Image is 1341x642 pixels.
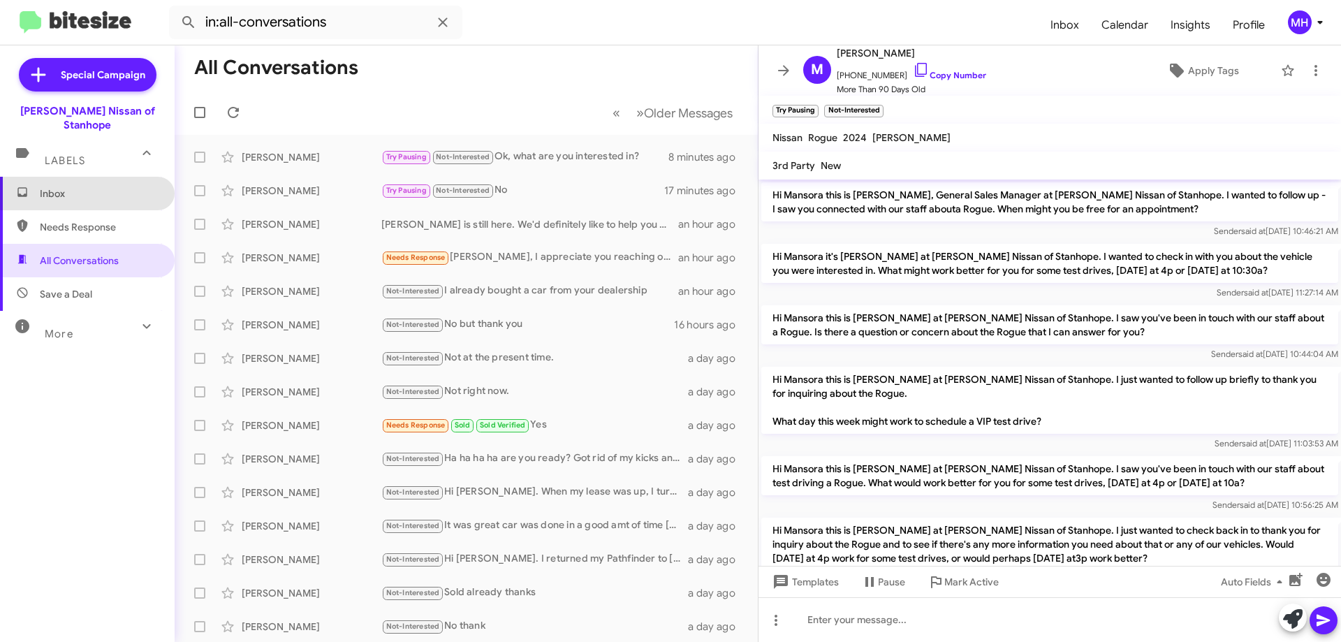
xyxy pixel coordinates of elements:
[242,351,381,365] div: [PERSON_NAME]
[1090,5,1159,45] a: Calendar
[436,186,490,195] span: Not-Interested
[386,454,440,463] span: Not-Interested
[480,421,526,430] span: Sold Verified
[45,328,73,340] span: More
[381,384,688,400] div: Not right now.
[242,150,381,164] div: [PERSON_NAME]
[194,57,358,79] h1: All Conversations
[1212,499,1338,510] span: Sender [DATE] 10:56:25 AM
[381,350,688,366] div: Not at the present time.
[242,385,381,399] div: [PERSON_NAME]
[878,569,905,594] span: Pause
[386,186,427,195] span: Try Pausing
[1211,349,1338,359] span: Sender [DATE] 10:44:04 AM
[386,622,440,631] span: Not-Interested
[386,421,446,430] span: Needs Response
[386,152,427,161] span: Try Pausing
[242,519,381,533] div: [PERSON_NAME]
[761,456,1338,495] p: Hi Mansora this is [PERSON_NAME] at [PERSON_NAME] Nissan of Stanhope. I saw you've been in touch ...
[770,569,839,594] span: Templates
[381,182,664,198] div: No
[1244,287,1268,298] span: said at
[772,105,819,117] small: Try Pausing
[1214,226,1338,236] span: Sender [DATE] 10:46:21 AM
[1241,226,1266,236] span: said at
[242,217,381,231] div: [PERSON_NAME]
[381,149,668,165] div: Ok, what are you interested in?
[636,104,644,122] span: »
[678,251,747,265] div: an hour ago
[761,244,1338,283] p: Hi Mansora it's [PERSON_NAME] at [PERSON_NAME] Nissan of Stanhope. I wanted to check in with you ...
[604,99,629,127] button: Previous
[386,320,440,329] span: Not-Interested
[837,82,986,96] span: More Than 90 Days Old
[605,99,741,127] nav: Page navigation example
[1242,438,1266,448] span: said at
[772,131,803,144] span: Nissan
[1217,287,1338,298] span: Sender [DATE] 11:27:14 AM
[1210,569,1299,594] button: Auto Fields
[1240,499,1264,510] span: said at
[381,217,678,231] div: [PERSON_NAME] is still here. We'd definitely like to help you out of the Rogue if you're not happ...
[242,620,381,634] div: [PERSON_NAME]
[811,59,823,81] span: M
[1188,58,1239,83] span: Apply Tags
[381,249,678,265] div: [PERSON_NAME], I appreciate you reaching out but I didn't ask about a new car but did respond to ...
[242,184,381,198] div: [PERSON_NAME]
[674,318,747,332] div: 16 hours ago
[688,452,747,466] div: a day ago
[242,486,381,499] div: [PERSON_NAME]
[761,305,1338,344] p: Hi Mansora this is [PERSON_NAME] at [PERSON_NAME] Nissan of Stanhope. I saw you've been in touch ...
[1288,10,1312,34] div: MH
[242,452,381,466] div: [PERSON_NAME]
[872,131,951,144] span: [PERSON_NAME]
[850,569,916,594] button: Pause
[688,586,747,600] div: a day ago
[1221,569,1288,594] span: Auto Fields
[40,254,119,268] span: All Conversations
[242,318,381,332] div: [PERSON_NAME]
[386,488,440,497] span: Not-Interested
[381,518,688,534] div: It was great car was done in a good amt of time [PERSON_NAME] was great keeping me up to date whe...
[242,251,381,265] div: [PERSON_NAME]
[688,385,747,399] div: a day ago
[678,284,747,298] div: an hour ago
[761,182,1338,221] p: Hi Mansora this is [PERSON_NAME], General Sales Manager at [PERSON_NAME] Nissan of Stanhope. I wa...
[455,421,471,430] span: Sold
[688,351,747,365] div: a day ago
[1159,5,1222,45] span: Insights
[386,286,440,296] span: Not-Interested
[1131,58,1274,83] button: Apply Tags
[1238,349,1263,359] span: said at
[381,417,688,433] div: Yes
[688,519,747,533] div: a day ago
[40,187,159,200] span: Inbox
[913,70,986,80] a: Copy Number
[386,588,440,597] span: Not-Interested
[761,367,1338,434] p: Hi Mansora this is [PERSON_NAME] at [PERSON_NAME] Nissan of Stanhope. I just wanted to follow up ...
[242,284,381,298] div: [PERSON_NAME]
[242,586,381,600] div: [PERSON_NAME]
[759,569,850,594] button: Templates
[381,484,688,500] div: Hi [PERSON_NAME]. When my lease was up, I turned the rogue back in.
[688,486,747,499] div: a day ago
[386,387,440,396] span: Not-Interested
[761,518,1338,571] p: Hi Mansora this is [PERSON_NAME] at [PERSON_NAME] Nissan of Stanhope. I just wanted to check back...
[1222,5,1276,45] a: Profile
[381,451,688,467] div: Ha ha ha ha are you ready? Got rid of my kicks and got another car.
[61,68,145,82] span: Special Campaign
[381,551,688,567] div: Hi [PERSON_NAME]. I returned my Pathfinder to [GEOGRAPHIC_DATA] over a year ago. I now have a 4Ru...
[664,184,747,198] div: 17 minutes ago
[688,553,747,567] div: a day ago
[1276,10,1326,34] button: MH
[242,418,381,432] div: [PERSON_NAME]
[40,287,92,301] span: Save a Deal
[1215,438,1338,448] span: Sender [DATE] 11:03:53 AM
[169,6,462,39] input: Search
[644,105,733,121] span: Older Messages
[242,553,381,567] div: [PERSON_NAME]
[808,131,837,144] span: Rogue
[821,159,841,172] span: New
